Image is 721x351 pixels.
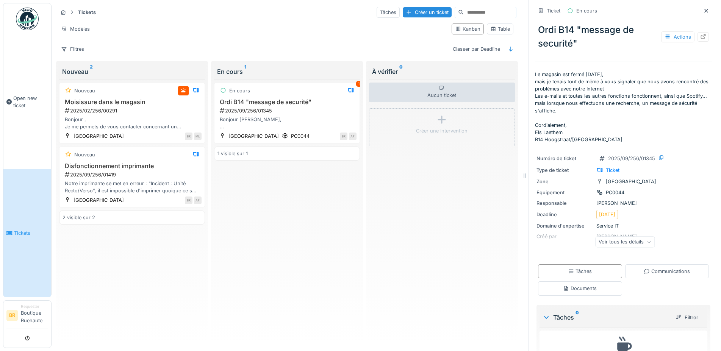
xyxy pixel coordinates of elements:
div: Kanban [455,25,480,33]
div: Zone [536,178,593,185]
div: Notre imprimante se met en erreur : "Incident : Unité Recto/Verso", il est impossible d'imprimer ... [63,180,202,194]
div: Ordi B14 "message de securité" [535,20,712,53]
sup: 0 [399,67,403,76]
div: Ticket [606,167,619,174]
div: Communications [644,268,690,275]
div: [GEOGRAPHIC_DATA] [74,133,124,140]
div: [GEOGRAPHIC_DATA] [228,133,279,140]
div: BR [185,197,192,204]
div: Tâches [543,313,669,322]
h3: Moisissure dans le magasin [63,98,202,106]
li: BR [6,310,18,321]
div: En cours [576,7,597,14]
div: Filtrer [673,312,701,323]
div: Service IT [536,222,710,229]
li: Boutique Ruehaute [21,304,48,327]
sup: 2 [90,67,93,76]
div: 2 visible sur 2 [63,214,95,221]
div: BR [340,133,347,140]
sup: 1 [244,67,246,76]
div: Créer un ticket [403,7,452,17]
div: Modèles [58,23,93,34]
sup: 0 [576,313,579,322]
div: AF [194,197,202,204]
div: Requester [21,304,48,309]
div: [GEOGRAPHIC_DATA] [606,178,656,185]
div: Nouveau [74,87,95,94]
div: PC0044 [291,133,310,140]
div: Classer par Deadline [449,44,504,55]
a: BR RequesterBoutique Ruehaute [6,304,48,329]
div: Responsable [536,200,593,207]
h3: Disfonctionnement imprimante [63,162,202,170]
div: [GEOGRAPHIC_DATA] [74,197,124,204]
div: Nouveau [62,67,202,76]
p: Bonjour [PERSON_NAME], Le magasin est fermé [DATE], mais je tenais tout de même à vous signaler q... [535,67,712,143]
div: [DATE] [599,211,615,218]
div: Type de ticket [536,167,593,174]
div: 1 [356,81,361,87]
div: À vérifier [372,67,512,76]
h3: Ordi B14 "message de securité" [217,98,357,106]
div: Domaine d'expertise [536,222,593,229]
div: En cours [229,87,250,94]
div: AF [349,133,357,140]
img: Badge_color-CXgf-gQk.svg [16,8,39,30]
div: 2025/09/256/01345 [608,155,655,162]
div: Bonjour [PERSON_NAME], Le magasin est fermé [DATE], mais je tenais tout de même à vous signaler q... [217,116,357,130]
div: Bonjour , Je me permets de vous contacter concernant un problème de moisissures présentes dans no... [63,116,202,130]
div: 2025/09/256/01345 [219,107,357,114]
div: BR [185,133,192,140]
strong: Tickets [75,9,99,16]
a: Tickets [3,169,51,297]
div: Tâches [377,7,400,18]
div: Filtres [58,44,88,55]
div: 2025/02/256/00291 [64,107,202,114]
a: Open new ticket [3,34,51,169]
span: Tickets [14,229,48,237]
div: Aucun ticket [369,83,515,102]
div: 1 visible sur 1 [217,150,248,157]
div: PC0044 [606,189,624,196]
div: En cours [217,67,357,76]
div: [PERSON_NAME] [536,200,710,207]
div: Voir tous les détails [595,236,655,247]
div: Ticket [547,7,560,14]
div: Deadline [536,211,593,218]
div: Actions [661,31,694,42]
div: Documents [563,285,597,292]
div: Créer une intervention [416,127,468,134]
div: ML [194,133,202,140]
div: Tâches [568,268,592,275]
div: Nouveau [74,151,95,158]
div: 2025/09/256/01419 [64,171,202,178]
div: Table [490,25,510,33]
div: Numéro de ticket [536,155,593,162]
span: Open new ticket [13,95,48,109]
div: Équipement [536,189,593,196]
